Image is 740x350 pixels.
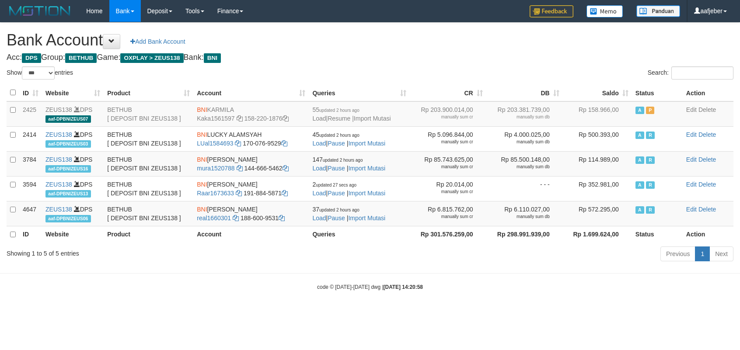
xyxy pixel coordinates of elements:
span: BNI [204,53,221,63]
th: Queries [309,226,409,243]
a: ZEUS138 [45,181,72,188]
a: Pause [328,215,345,222]
td: DPS [42,126,104,151]
td: Rp 352.981,00 [563,176,632,201]
th: ID: activate to sort column ascending [19,84,42,101]
td: KARMILA 158-220-1876 [193,101,309,127]
span: Running [646,132,655,139]
th: Rp 298.991.939,00 [486,226,563,243]
th: CR: activate to sort column ascending [410,84,486,101]
img: Button%20Memo.svg [586,5,623,17]
img: Feedback.jpg [530,5,573,17]
a: Delete [698,131,716,138]
img: panduan.png [636,5,680,17]
span: BNI [197,181,207,188]
td: Rp 114.989,00 [563,151,632,176]
td: DPS [42,176,104,201]
span: Active [635,132,644,139]
td: Rp 6.110.027,00 [486,201,563,226]
td: 2414 [19,126,42,151]
td: DPS [42,101,104,127]
td: 4647 [19,201,42,226]
a: Edit [686,106,697,113]
a: Previous [660,246,695,261]
a: Pause [328,165,345,172]
td: Rp 203.900.014,00 [410,101,486,127]
span: BNI [197,156,207,163]
a: Load [312,140,326,147]
a: Resume [328,115,350,122]
span: Active [635,181,644,189]
td: [PERSON_NAME] 188-600-9531 [193,201,309,226]
a: LUal1584693 [197,140,233,147]
th: Status [632,226,683,243]
strong: [DATE] 14:20:58 [384,284,423,290]
a: Kaka1561597 [197,115,234,122]
td: 2425 [19,101,42,127]
a: Copy mura1520788 to clipboard [237,165,243,172]
span: aaf-DPBNIZEUS16 [45,165,91,173]
span: updated 2 hours ago [323,158,363,163]
td: 3784 [19,151,42,176]
div: manually sum db [490,114,550,120]
th: Saldo: activate to sort column ascending [563,84,632,101]
div: manually sum db [490,164,550,170]
a: Delete [698,181,716,188]
td: BETHUB [ DEPOSIT BNI ZEUS138 ] [104,126,193,151]
label: Show entries [7,66,73,80]
th: Rp 301.576.259,00 [410,226,486,243]
span: updated 2 hours ago [319,208,360,212]
td: Rp 4.000.025,00 [486,126,563,151]
div: manually sum cr [413,114,473,120]
a: Copy Kaka1561597 to clipboard [237,115,243,122]
a: ZEUS138 [45,131,72,138]
th: Account: activate to sort column ascending [193,84,309,101]
div: manually sum cr [413,214,473,220]
span: Running [646,206,655,214]
th: Action [683,84,733,101]
a: Load [312,190,326,197]
span: aaf-DPBNIZEUS06 [45,215,91,222]
a: Copy 1446665462 to clipboard [283,165,289,172]
span: BETHUB [65,53,97,63]
a: Edit [686,181,697,188]
a: ZEUS138 [45,156,72,163]
th: Website: activate to sort column ascending [42,84,104,101]
span: BNI [197,131,207,138]
a: 1 [695,246,710,261]
span: Running [646,181,655,189]
a: Delete [698,206,716,213]
img: MOTION_logo.png [7,4,73,17]
th: Product [104,226,193,243]
div: Showing 1 to 5 of 5 entries [7,246,302,258]
span: Running [646,156,655,164]
a: Copy 1918845871 to clipboard [282,190,288,197]
a: Pause [328,190,345,197]
td: BETHUB [ DEPOSIT BNI ZEUS138 ] [104,101,193,127]
td: Rp 500.393,00 [563,126,632,151]
a: Copy 1582201876 to clipboard [283,115,289,122]
span: Active [635,107,644,114]
span: 147 [312,156,363,163]
span: BNI [197,206,207,213]
span: Active [635,206,644,214]
td: [PERSON_NAME] 191-884-5871 [193,176,309,201]
th: Website [42,226,104,243]
a: Next [709,246,733,261]
span: Paused [646,107,655,114]
span: updated 27 secs ago [316,183,356,187]
td: - - - [486,176,563,201]
td: DPS [42,201,104,226]
a: Copy Raar1673633 to clipboard [236,190,242,197]
td: [PERSON_NAME] 144-666-5462 [193,151,309,176]
span: | | [312,206,385,222]
a: Load [312,115,326,122]
span: | | [312,131,385,147]
td: Rp 203.381.739,00 [486,101,563,127]
a: Add Bank Account [125,34,191,49]
div: manually sum db [490,139,550,145]
a: Import Mutasi [348,215,385,222]
input: Search: [671,66,733,80]
a: Load [312,165,326,172]
div: manually sum cr [413,189,473,195]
